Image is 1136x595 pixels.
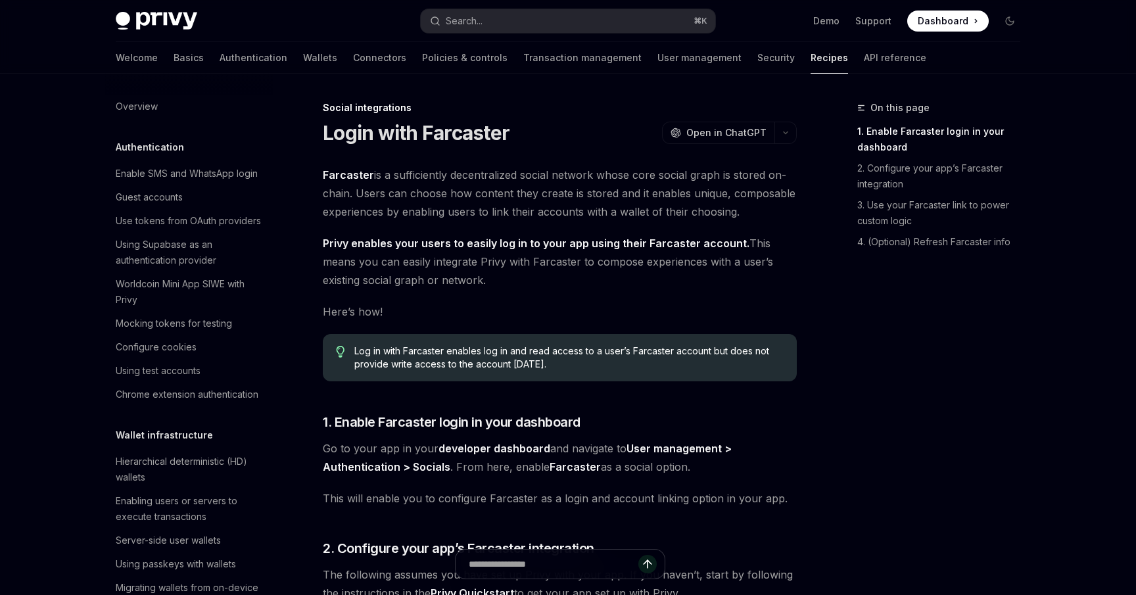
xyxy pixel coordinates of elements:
span: Here’s how! [323,302,797,321]
span: Go to your app in your and navigate to . From here, enable as a social option. [323,439,797,476]
span: Dashboard [918,14,968,28]
div: Using passkeys with wallets [116,556,236,572]
span: ⌘ K [694,16,707,26]
a: Using test accounts [105,359,273,383]
div: Mocking tokens for testing [116,316,232,331]
span: On this page [870,100,930,116]
div: Worldcoin Mini App SIWE with Privy [116,276,266,308]
div: Enabling users or servers to execute transactions [116,493,266,525]
a: Mocking tokens for testing [105,312,273,335]
div: Enable SMS and WhatsApp login [116,166,258,181]
div: Use tokens from OAuth providers [116,213,261,229]
a: Farcaster [323,168,374,182]
div: Search... [446,13,483,29]
button: Search...⌘K [421,9,715,33]
span: Log in with Farcaster enables log in and read access to a user’s Farcaster account but does not p... [354,345,784,371]
div: Using Supabase as an authentication provider [116,237,266,268]
span: is a sufficiently decentralized social network whose core social graph is stored on-chain. Users ... [323,166,797,221]
a: Chrome extension authentication [105,383,273,406]
button: Send message [638,555,657,573]
strong: Farcaster [550,460,601,473]
strong: Privy enables your users to easily log in to your app using their Farcaster account. [323,237,749,250]
div: Hierarchical deterministic (HD) wallets [116,454,266,485]
button: Toggle dark mode [999,11,1020,32]
h1: Login with Farcaster [323,121,509,145]
a: Enabling users or servers to execute transactions [105,489,273,529]
a: 1. Enable Farcaster login in your dashboard [857,121,1031,158]
div: Guest accounts [116,189,183,205]
a: Policies & controls [422,42,508,74]
div: Using test accounts [116,363,201,379]
button: Open in ChatGPT [662,122,774,144]
a: developer dashboard [438,442,550,456]
a: Overview [105,95,273,118]
a: Support [855,14,891,28]
a: 3. Use your Farcaster link to power custom logic [857,195,1031,231]
a: Welcome [116,42,158,74]
div: Configure cookies [116,339,197,355]
span: This will enable you to configure Farcaster as a login and account linking option in your app. [323,489,797,508]
a: 2. Configure your app’s Farcaster integration [857,158,1031,195]
a: Server-side user wallets [105,529,273,552]
a: 4. (Optional) Refresh Farcaster info [857,231,1031,252]
a: Authentication [220,42,287,74]
a: Use tokens from OAuth providers [105,209,273,233]
a: Worldcoin Mini App SIWE with Privy [105,272,273,312]
div: Overview [116,99,158,114]
a: Using passkeys with wallets [105,552,273,576]
span: Open in ChatGPT [686,126,767,139]
a: Recipes [811,42,848,74]
a: Basics [174,42,204,74]
svg: Tip [336,346,345,358]
a: Hierarchical deterministic (HD) wallets [105,450,273,489]
div: Social integrations [323,101,797,114]
div: Server-side user wallets [116,533,221,548]
a: Using Supabase as an authentication provider [105,233,273,272]
img: dark logo [116,12,197,30]
span: 2. Configure your app’s Farcaster integration [323,539,594,558]
a: Demo [813,14,840,28]
div: Chrome extension authentication [116,387,258,402]
a: Configure cookies [105,335,273,359]
strong: Farcaster [323,168,374,181]
span: 1. Enable Farcaster login in your dashboard [323,413,580,431]
a: User management [657,42,742,74]
a: Dashboard [907,11,989,32]
a: Connectors [353,42,406,74]
a: Guest accounts [105,185,273,209]
a: Wallets [303,42,337,74]
a: Transaction management [523,42,642,74]
a: API reference [864,42,926,74]
span: This means you can easily integrate Privy with Farcaster to compose experiences with a user’s exi... [323,234,797,289]
a: Enable SMS and WhatsApp login [105,162,273,185]
h5: Authentication [116,139,184,155]
h5: Wallet infrastructure [116,427,213,443]
a: Security [757,42,795,74]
